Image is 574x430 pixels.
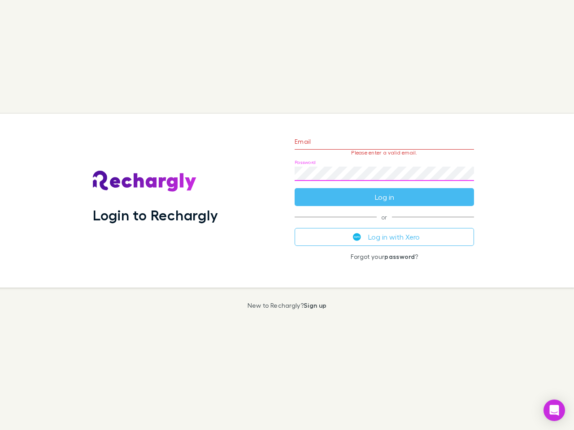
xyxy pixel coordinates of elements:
[295,228,474,246] button: Log in with Xero
[304,301,326,309] a: Sign up
[353,233,361,241] img: Xero's logo
[384,253,415,260] a: password
[295,159,316,166] label: Password
[93,171,197,192] img: Rechargly's Logo
[295,253,474,260] p: Forgot your ?
[544,400,565,421] div: Open Intercom Messenger
[248,302,327,309] p: New to Rechargly?
[93,206,218,224] h1: Login to Rechargly
[295,188,474,206] button: Log in
[295,150,474,156] p: Please enter a valid email.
